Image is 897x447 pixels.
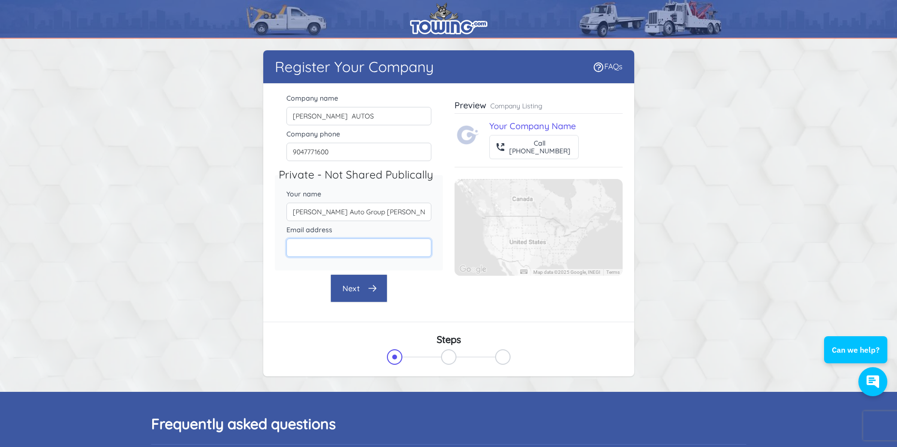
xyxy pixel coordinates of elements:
label: Email address [286,225,431,235]
iframe: Conversations [817,310,897,406]
a: Open this area in Google Maps (opens a new window) [457,263,489,276]
p: Company Listing [490,101,542,111]
img: Towing.com Logo [456,123,480,147]
a: FAQs [593,61,623,71]
h3: Preview [455,100,486,111]
label: Company phone [286,129,431,139]
img: Google [457,263,489,276]
label: Your name [286,189,431,199]
h2: Frequently asked questions [151,415,746,432]
a: Your Company Name [489,120,576,132]
span: Map data ©2025 Google, INEGI [533,269,600,275]
div: Call [PHONE_NUMBER] [509,139,570,155]
button: Keyboard shortcuts [520,269,527,274]
button: Next [330,274,387,302]
a: Terms (opens in new tab) [606,269,620,275]
button: Call[PHONE_NUMBER] [489,135,579,159]
h3: Steps [275,334,623,345]
img: logo.png [410,2,487,34]
legend: Private - Not Shared Publically [279,167,447,183]
h1: Register Your Company [275,58,434,75]
label: Company name [286,93,431,103]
